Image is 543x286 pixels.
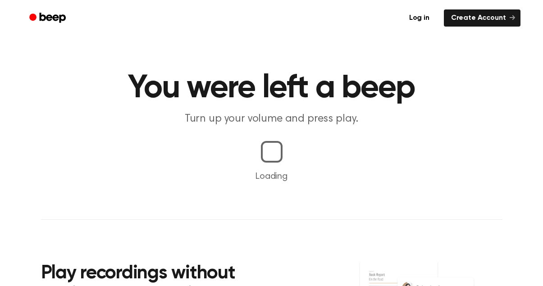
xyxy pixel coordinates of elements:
[11,170,532,183] p: Loading
[99,112,445,127] p: Turn up your volume and press play.
[41,72,502,104] h1: You were left a beep
[400,8,438,28] a: Log in
[444,9,520,27] a: Create Account
[23,9,74,27] a: Beep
